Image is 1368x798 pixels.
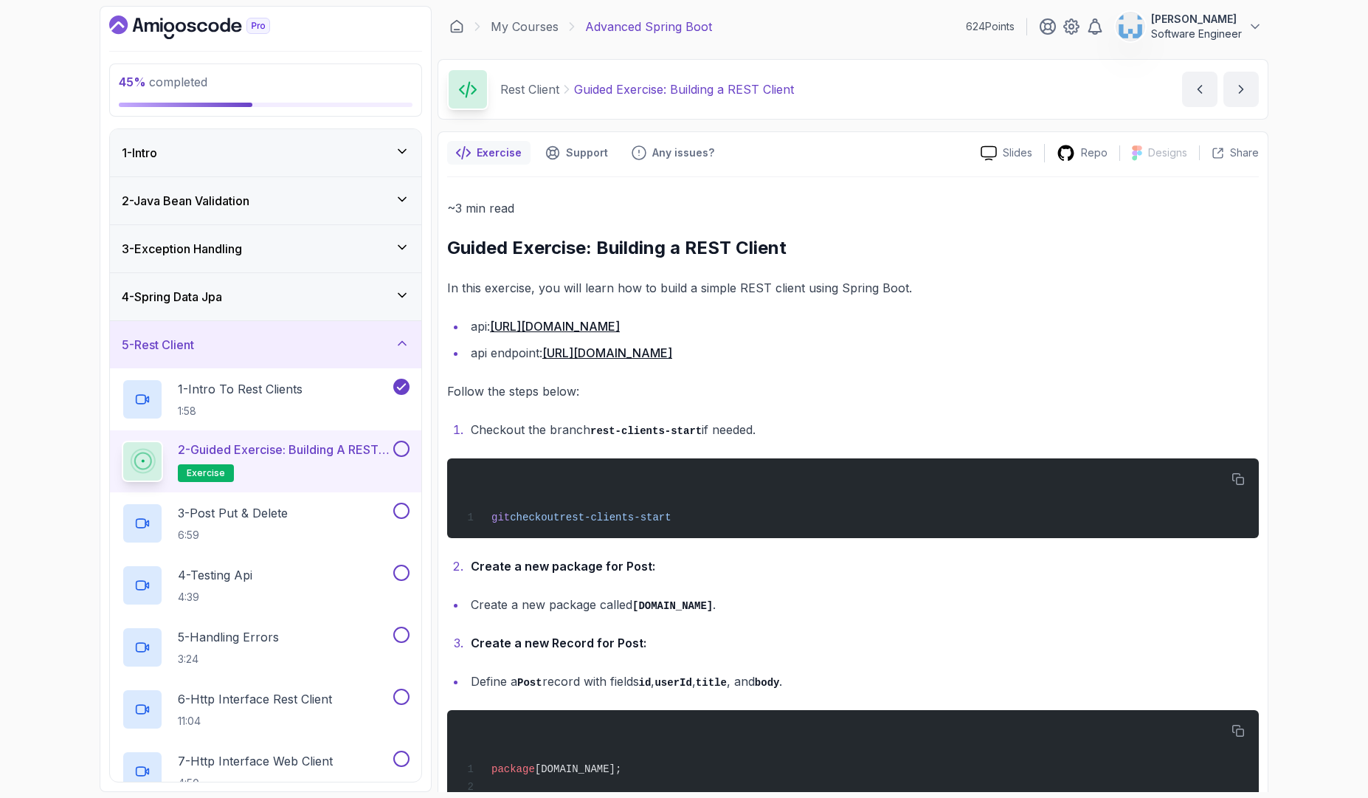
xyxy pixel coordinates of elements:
[536,141,617,165] button: Support button
[110,177,421,224] button: 2-Java Bean Validation
[110,129,421,176] button: 1-Intro
[1223,72,1259,107] button: next content
[178,690,332,708] p: 6 - Http Interface Rest Client
[447,141,531,165] button: notes button
[1230,145,1259,160] p: Share
[590,425,702,437] code: rest-clients-start
[632,600,713,612] code: [DOMAIN_NAME]
[696,677,727,689] code: title
[178,752,333,770] p: 7 - Http Interface Web Client
[1151,27,1242,41] p: Software Engineer
[187,467,225,479] span: exercise
[969,145,1044,161] a: Slides
[466,316,1259,337] li: api:
[178,652,279,667] p: 3:24
[1199,145,1259,160] button: Share
[178,528,288,543] p: 6:59
[755,677,780,689] code: body
[471,636,646,650] strong: Create a new Record for Post:
[122,565,410,606] button: 4-Testing Api4:39
[178,404,303,419] p: 1:58
[466,671,1259,692] li: Define a record with fields , , , and .
[490,319,620,334] a: [URL][DOMAIN_NAME]
[477,145,522,160] p: Exercise
[449,19,464,34] a: Dashboard
[466,594,1259,616] li: Create a new package called .
[1151,12,1242,27] p: [PERSON_NAME]
[119,75,146,89] span: 45 %
[652,145,714,160] p: Any issues?
[966,19,1015,34] p: 624 Points
[109,16,304,39] a: Dashboard
[585,18,712,35] p: Advanced Spring Boot
[1003,145,1032,160] p: Slides
[122,503,410,544] button: 3-Post Put & Delete6:59
[623,141,723,165] button: Feedback button
[1182,72,1217,107] button: previous content
[447,198,1259,219] p: ~3 min read
[122,192,249,210] h3: 2 - Java Bean Validation
[517,677,542,689] code: Post
[1081,145,1108,160] p: Repo
[566,145,608,160] p: Support
[447,381,1259,402] p: Follow the steps below:
[491,512,510,523] span: git
[491,18,559,35] a: My Courses
[110,321,421,368] button: 5-Rest Client
[471,559,655,574] strong: Create a new package for Post:
[178,441,390,458] p: 2 - Guided Exercise: Building a REST Client
[178,590,252,605] p: 4:39
[510,512,559,523] span: checkout
[110,225,421,272] button: 3-Exception Handling
[122,689,410,730] button: 6-Http Interface Rest Client11:04
[122,336,194,354] h3: 5 - Rest Client
[639,677,652,689] code: id
[466,343,1259,363] li: api endpoint:
[122,240,242,258] h3: 3 - Exception Handling
[119,75,207,89] span: completed
[559,512,671,523] span: rest-clients-start
[178,504,288,522] p: 3 - Post Put & Delete
[542,345,672,360] a: [URL][DOMAIN_NAME]
[535,763,622,775] span: [DOMAIN_NAME];
[500,80,559,98] p: Rest Client
[1116,13,1144,41] img: user profile image
[110,273,421,320] button: 4-Spring Data Jpa
[1148,145,1187,160] p: Designs
[654,677,691,689] code: userId
[122,627,410,668] button: 5-Handling Errors3:24
[178,380,303,398] p: 1 - Intro To Rest Clients
[447,236,1259,260] h2: Guided Exercise: Building a REST Client
[178,714,332,729] p: 11:04
[178,628,279,646] p: 5 - Handling Errors
[574,80,794,98] p: Guided Exercise: Building a REST Client
[1116,12,1262,41] button: user profile image[PERSON_NAME]Software Engineer
[122,144,157,162] h3: 1 - Intro
[1045,144,1119,162] a: Repo
[491,763,535,775] span: package
[122,288,222,306] h3: 4 - Spring Data Jpa
[122,441,410,482] button: 2-Guided Exercise: Building a REST Clientexercise
[178,566,252,584] p: 4 - Testing Api
[122,379,410,420] button: 1-Intro To Rest Clients1:58
[122,751,410,792] button: 7-Http Interface Web Client4:50
[447,278,1259,298] p: In this exercise, you will learn how to build a simple REST client using Spring Boot.
[466,419,1259,441] li: Checkout the branch if needed.
[178,776,333,791] p: 4:50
